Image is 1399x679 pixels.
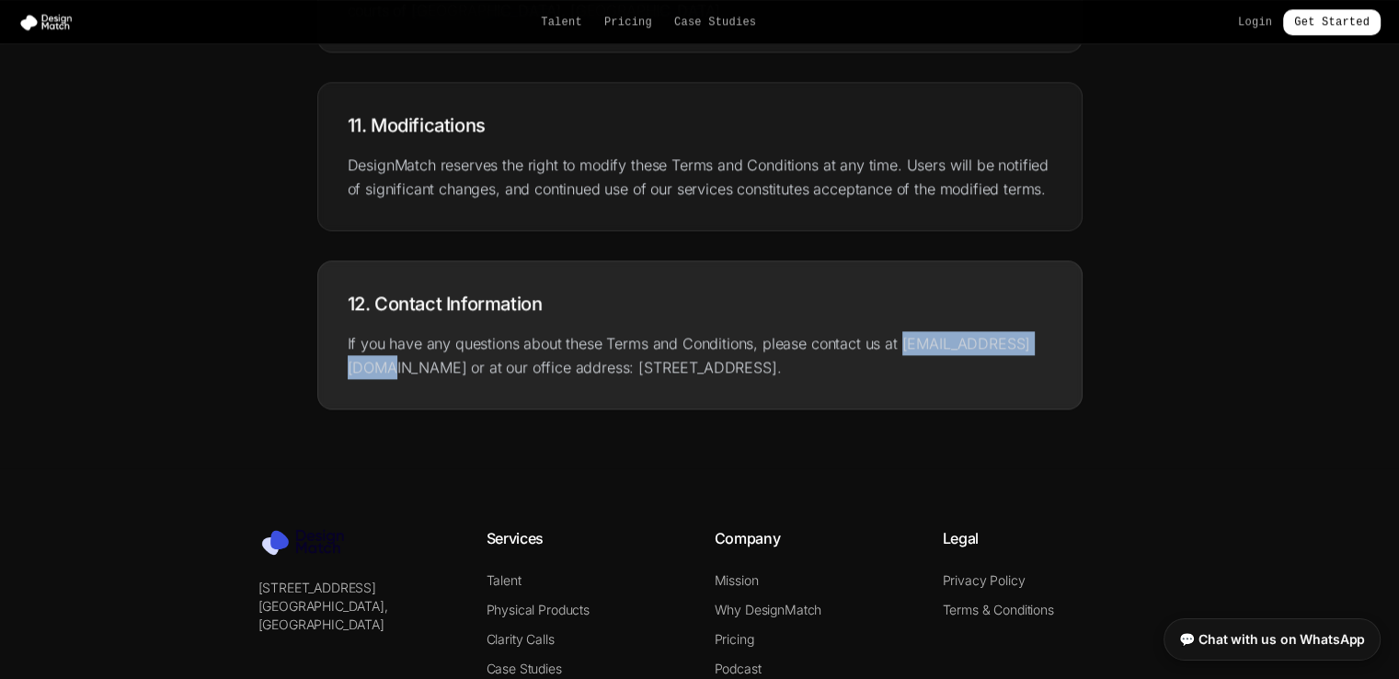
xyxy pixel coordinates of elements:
[487,661,562,676] a: Case Studies
[348,112,1052,138] h3: 11. Modifications
[487,602,590,617] a: Physical Products
[943,527,1141,549] h4: Legal
[715,572,759,588] a: Mission
[1283,9,1381,35] a: Get Started
[674,15,756,29] a: Case Studies
[348,153,1052,201] p: DesignMatch reserves the right to modify these Terms and Conditions at any time. Users will be no...
[715,527,913,549] h4: Company
[258,597,457,634] p: [GEOGRAPHIC_DATA], [GEOGRAPHIC_DATA]
[943,602,1054,617] a: Terms & Conditions
[487,527,685,549] h4: Services
[348,291,1052,316] h3: 12. Contact Information
[715,602,822,617] a: Why DesignMatch
[715,661,762,676] a: Podcast
[604,15,652,29] a: Pricing
[1238,15,1272,29] a: Login
[487,572,522,588] a: Talent
[943,572,1026,588] a: Privacy Policy
[348,331,1052,379] p: If you have any questions about these Terms and Conditions, please contact us at [EMAIL_ADDRESS][...
[18,13,81,31] img: Design Match
[1164,618,1381,661] a: 💬 Chat with us on WhatsApp
[487,631,555,647] a: Clarity Calls
[258,579,457,597] p: [STREET_ADDRESS]
[258,527,360,557] img: Design Match
[541,15,582,29] a: Talent
[715,631,754,647] a: Pricing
